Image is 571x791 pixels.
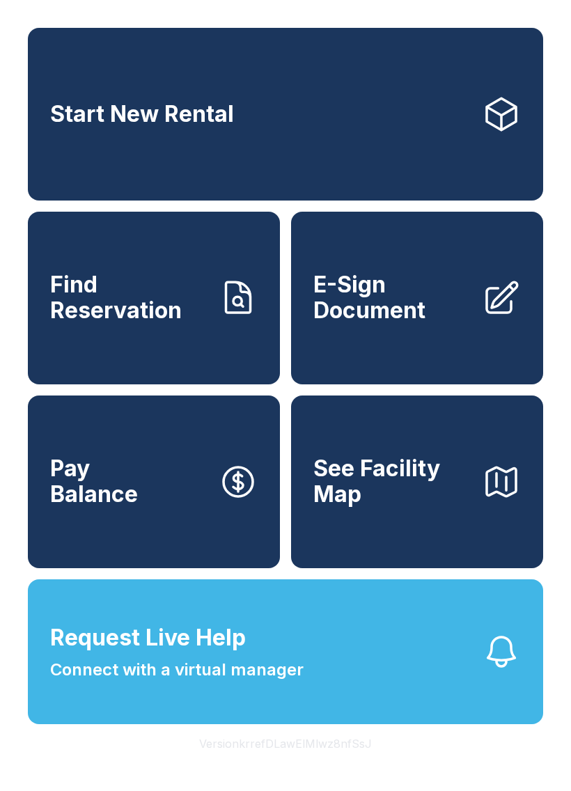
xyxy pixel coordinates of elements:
button: PayBalance [28,395,280,568]
a: E-Sign Document [291,212,543,384]
span: E-Sign Document [313,272,471,323]
button: See Facility Map [291,395,543,568]
span: Pay Balance [50,456,138,507]
button: Request Live HelpConnect with a virtual manager [28,579,543,724]
a: Find Reservation [28,212,280,384]
span: Find Reservation [50,272,208,323]
span: Start New Rental [50,102,234,127]
button: VersionkrrefDLawElMlwz8nfSsJ [188,724,383,763]
span: See Facility Map [313,456,471,507]
a: Start New Rental [28,28,543,201]
span: Request Live Help [50,621,246,655]
span: Connect with a virtual manager [50,657,304,682]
